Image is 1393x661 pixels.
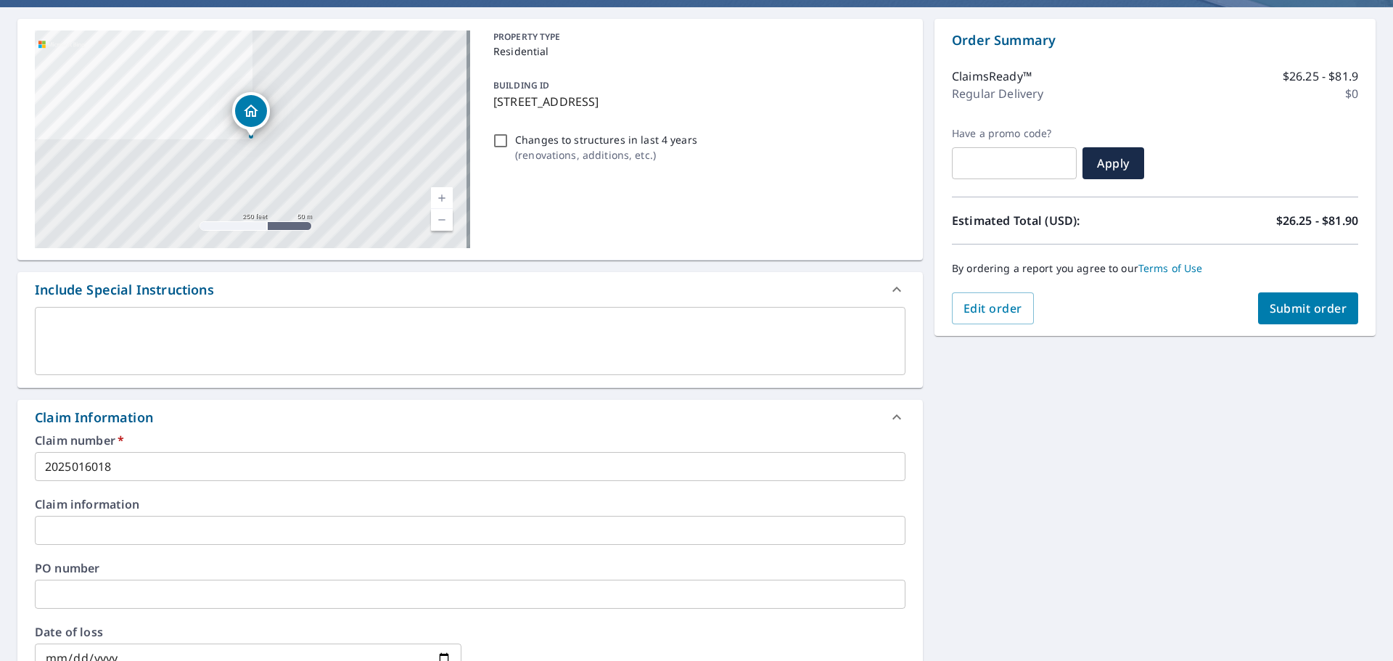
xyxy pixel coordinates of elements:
label: PO number [35,562,905,574]
div: Claim Information [17,400,923,435]
p: Changes to structures in last 4 years [515,132,697,147]
a: Current Level 17, Zoom In [431,187,453,209]
span: Submit order [1270,300,1347,316]
p: PROPERTY TYPE [493,30,900,44]
p: ClaimsReady™ [952,67,1032,85]
p: $0 [1345,85,1358,102]
button: Submit order [1258,292,1359,324]
p: ( renovations, additions, etc. ) [515,147,697,163]
label: Date of loss [35,626,461,638]
p: By ordering a report you agree to our [952,262,1358,275]
p: Estimated Total (USD): [952,212,1155,229]
div: Include Special Instructions [17,272,923,307]
span: Apply [1094,155,1133,171]
span: Edit order [963,300,1022,316]
button: Edit order [952,292,1034,324]
p: $26.25 - $81.90 [1276,212,1358,229]
p: BUILDING ID [493,79,549,91]
a: Current Level 17, Zoom Out [431,209,453,231]
div: Include Special Instructions [35,280,214,300]
label: Have a promo code? [952,127,1077,140]
div: Dropped pin, building 1, Residential property, 961 Gold Dust Cir Billings, MT 59105 [232,92,270,137]
div: Claim Information [35,408,153,427]
label: Claim information [35,498,905,510]
a: Terms of Use [1138,261,1203,275]
p: [STREET_ADDRESS] [493,93,900,110]
label: Claim number [35,435,905,446]
p: Order Summary [952,30,1358,50]
button: Apply [1082,147,1144,179]
p: $26.25 - $81.9 [1283,67,1358,85]
p: Residential [493,44,900,59]
p: Regular Delivery [952,85,1043,102]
